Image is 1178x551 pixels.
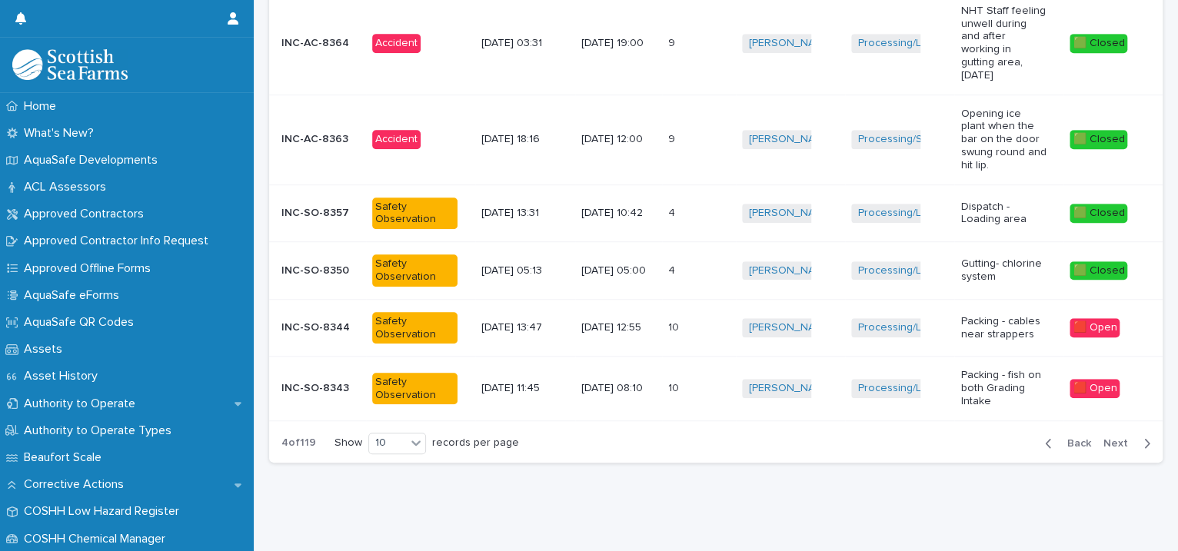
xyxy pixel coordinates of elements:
[668,318,682,334] p: 10
[581,382,656,395] p: [DATE] 08:10
[18,153,170,168] p: AquaSafe Developments
[748,264,832,277] a: [PERSON_NAME]
[12,49,128,80] img: bPIBxiqnSb2ggTQWdOVV
[334,436,362,450] p: Show
[748,133,832,146] a: [PERSON_NAME]
[1070,204,1127,223] div: 🟩 Closed
[668,34,678,50] p: 9
[369,435,406,451] div: 10
[372,34,421,53] div: Accident
[668,204,678,220] p: 4
[372,254,458,287] div: Safety Observation
[857,321,1044,334] a: Processing/Lerwick Factory (Gremista)
[281,34,352,50] p: INC-AC-8364
[18,207,156,221] p: Approved Contractors
[18,397,148,411] p: Authority to Operate
[581,264,656,277] p: [DATE] 05:00
[581,321,656,334] p: [DATE] 12:55
[481,37,567,50] p: [DATE] 03:31
[269,95,1163,184] tr: INC-AC-8363INC-AC-8363 Accident[DATE] 18:16[DATE] 12:0099 [PERSON_NAME] Processing/South Shian Fa...
[1033,436,1097,450] button: Back
[18,532,178,546] p: COSHH Chemical Manager
[18,423,184,438] p: Authority to Operate Types
[1070,34,1127,53] div: 🟩 Closed
[668,261,678,277] p: 4
[1097,436,1163,450] button: Next
[481,264,567,277] p: [DATE] 05:13
[372,130,421,149] div: Accident
[281,261,352,277] p: INC-SO-8350
[481,382,567,395] p: [DATE] 11:45
[1058,438,1091,449] span: Back
[18,477,136,492] p: Corrective Actions
[481,133,567,146] p: [DATE] 18:16
[1070,379,1120,398] div: 🟥 Open
[18,504,191,519] p: COSHH Low Hazard Register
[748,321,832,334] a: [PERSON_NAME]
[269,184,1163,242] tr: INC-SO-8357INC-SO-8357 Safety Observation[DATE] 13:31[DATE] 10:4244 [PERSON_NAME] Processing/Lerw...
[581,37,656,50] p: [DATE] 19:00
[960,201,1046,227] p: Dispatch - Loading area
[18,99,68,114] p: Home
[748,382,832,395] a: [PERSON_NAME]
[857,37,1044,50] a: Processing/Lerwick Factory (Gremista)
[960,257,1046,284] p: Gutting- chlorine system
[960,108,1046,172] p: Opening ice plant when the bar on the door swung round and hit lip.
[281,379,352,395] p: INC-SO-8343
[269,424,328,462] p: 4 of 119
[857,207,1044,220] a: Processing/Lerwick Factory (Gremista)
[281,130,351,146] p: INC-AC-8363
[18,369,110,383] p: Asset History
[1070,261,1127,280] div: 🟩 Closed
[1103,438,1137,449] span: Next
[857,382,1044,395] a: Processing/Lerwick Factory (Gremista)
[18,126,106,141] p: What's New?
[960,315,1046,341] p: Packing - cables near strappers
[748,207,832,220] a: [PERSON_NAME]
[18,450,114,465] p: Beaufort Scale
[372,373,458,405] div: Safety Observation
[857,133,1014,146] a: Processing/South Shian Factory
[432,436,519,450] p: records per page
[1070,130,1127,149] div: 🟩 Closed
[18,234,221,248] p: Approved Contractor Info Request
[18,342,75,357] p: Assets
[581,207,656,220] p: [DATE] 10:42
[269,242,1163,300] tr: INC-SO-8350INC-SO-8350 Safety Observation[DATE] 05:13[DATE] 05:0044 [PERSON_NAME] Processing/Lerw...
[18,288,131,303] p: AquaSafe eForms
[581,133,656,146] p: [DATE] 12:00
[481,207,567,220] p: [DATE] 13:31
[281,318,353,334] p: INC-SO-8344
[18,261,163,276] p: Approved Offline Forms
[372,312,458,344] div: Safety Observation
[668,379,682,395] p: 10
[372,197,458,230] div: Safety Observation
[18,180,118,194] p: ACL Assessors
[668,130,678,146] p: 9
[18,315,146,330] p: AquaSafe QR Codes
[269,357,1163,420] tr: INC-SO-8343INC-SO-8343 Safety Observation[DATE] 11:45[DATE] 08:101010 [PERSON_NAME] Processing/Le...
[748,37,832,50] a: [PERSON_NAME]
[481,321,567,334] p: [DATE] 13:47
[960,369,1046,407] p: Packing - fish on both Grading Intake
[960,5,1046,82] p: NHT Staff feeling unwell during and after working in gutting area, [DATE]
[281,204,352,220] p: INC-SO-8357
[269,299,1163,357] tr: INC-SO-8344INC-SO-8344 Safety Observation[DATE] 13:47[DATE] 12:551010 [PERSON_NAME] Processing/Le...
[1070,318,1120,337] div: 🟥 Open
[857,264,1044,277] a: Processing/Lerwick Factory (Gremista)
